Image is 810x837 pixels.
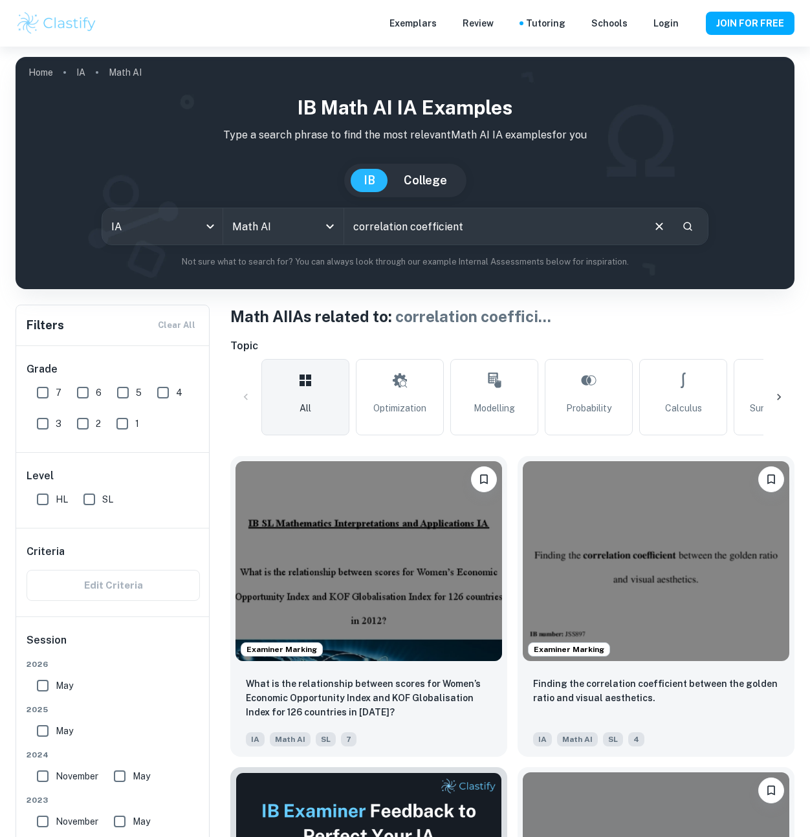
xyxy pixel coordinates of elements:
[102,208,223,245] div: IA
[27,704,200,715] span: 2025
[653,16,679,30] a: Login
[27,794,200,806] span: 2023
[389,16,437,30] p: Exemplars
[27,633,200,658] h6: Session
[706,12,794,35] button: JOIN FOR FREE
[474,401,515,415] span: Modelling
[27,544,65,560] h6: Criteria
[56,724,73,738] span: May
[56,769,98,783] span: November
[96,386,102,400] span: 6
[321,217,339,235] button: Open
[56,417,61,431] span: 3
[351,169,388,192] button: IB
[529,644,609,655] span: Examiner Marking
[235,461,502,661] img: Math AI IA example thumbnail: What is the relationship between scores
[341,732,356,746] span: 7
[27,570,200,601] div: Criteria filters are unavailable when searching by topic
[56,679,73,693] span: May
[647,214,672,239] button: Clear
[591,16,628,30] a: Schools
[677,215,699,237] button: Search
[26,255,784,268] p: Not sure what to search for? You can always look through our example Internal Assessments below f...
[246,677,492,719] p: What is the relationship between scores for Women’s Economic Opportunity Index and KOF Globalisat...
[316,732,336,746] span: SL
[16,57,794,289] img: profile cover
[230,456,507,757] a: Examiner MarkingPlease log in to bookmark exemplarsWhat is the relationship between scores for Wo...
[557,732,598,746] span: Math AI
[56,386,61,400] span: 7
[27,658,200,670] span: 2026
[241,644,322,655] span: Examiner Marking
[758,777,784,803] button: Please log in to bookmark exemplars
[133,769,150,783] span: May
[526,16,565,30] a: Tutoring
[533,677,779,705] p: Finding the correlation coefficient between the golden ratio and visual aesthetics.
[56,492,68,506] span: HL
[463,16,494,30] p: Review
[246,732,265,746] span: IA
[27,468,200,484] h6: Level
[176,386,182,400] span: 4
[102,492,113,506] span: SL
[758,466,784,492] button: Please log in to bookmark exemplars
[270,732,311,746] span: Math AI
[471,466,497,492] button: Please log in to bookmark exemplars
[26,93,784,122] h1: IB Math AI IA examples
[750,401,806,415] span: Surface Area
[76,63,85,82] a: IA
[391,169,460,192] button: College
[523,461,789,661] img: Math AI IA example thumbnail: Finding the correlation coefficient betw
[133,814,150,829] span: May
[136,386,142,400] span: 5
[27,749,200,761] span: 2024
[665,401,702,415] span: Calculus
[109,65,142,80] p: Math AI
[27,362,200,377] h6: Grade
[26,127,784,143] p: Type a search phrase to find the most relevant Math AI IA examples for you
[135,417,139,431] span: 1
[300,401,311,415] span: All
[16,10,98,36] img: Clastify logo
[28,63,53,82] a: Home
[603,732,623,746] span: SL
[230,338,794,354] h6: Topic
[689,20,695,27] button: Help and Feedback
[96,417,101,431] span: 2
[230,305,794,328] h1: Math AI IAs related to:
[518,456,794,757] a: Examiner MarkingPlease log in to bookmark exemplarsFinding the correlation coefficient between th...
[373,401,426,415] span: Optimization
[27,316,64,334] h6: Filters
[566,401,611,415] span: Probability
[344,208,641,245] input: E.g. voronoi diagrams, IBD candidates spread, music...
[395,307,551,325] span: correlation coeffici ...
[628,732,644,746] span: 4
[533,732,552,746] span: IA
[56,814,98,829] span: November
